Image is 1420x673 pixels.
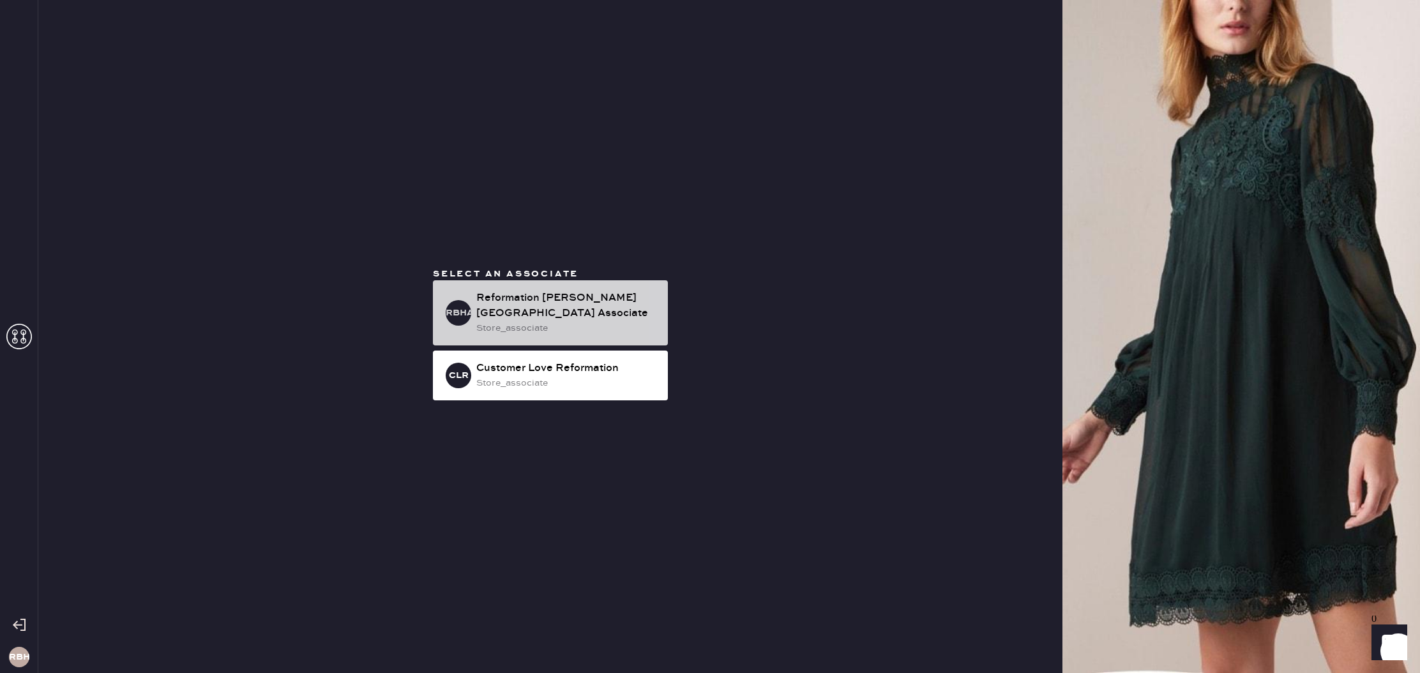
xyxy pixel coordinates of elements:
div: store_associate [476,376,658,390]
span: Select an associate [433,268,578,280]
iframe: Front Chat [1359,616,1414,670]
div: Reformation [PERSON_NAME][GEOGRAPHIC_DATA] Associate [476,291,658,321]
div: Customer Love Reformation [476,361,658,376]
div: store_associate [476,321,658,335]
h3: RBH [9,653,29,662]
h3: RBHA [446,308,471,317]
h3: CLR [449,371,469,380]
